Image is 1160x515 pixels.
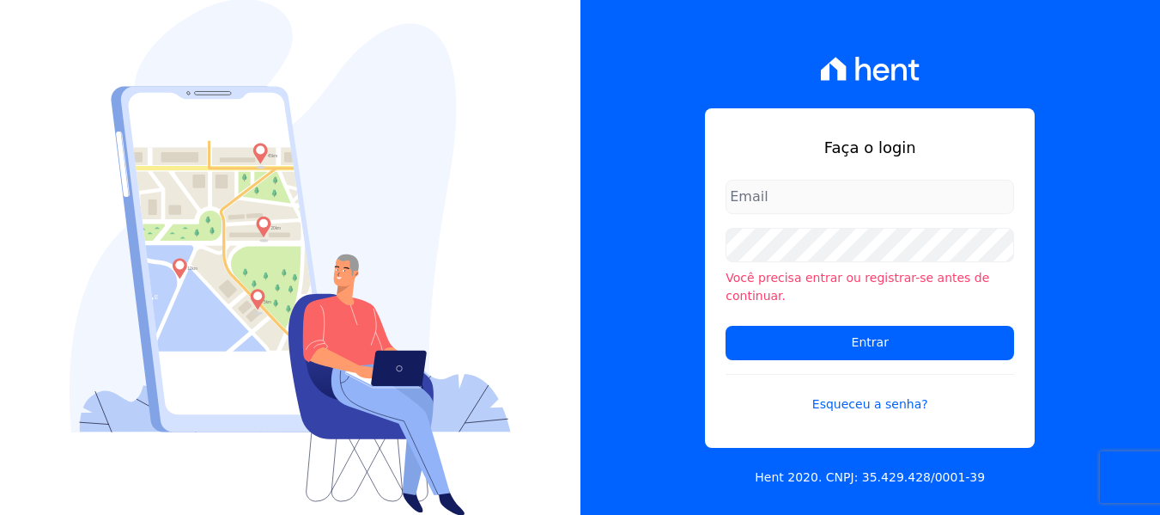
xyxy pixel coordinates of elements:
li: Você precisa entrar ou registrar-se antes de continuar. [726,269,1014,305]
input: Email [726,180,1014,214]
a: Esqueceu a senha? [726,374,1014,414]
h1: Faça o login [726,136,1014,159]
p: Hent 2020. CNPJ: 35.429.428/0001-39 [755,469,985,487]
input: Entrar [726,326,1014,360]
